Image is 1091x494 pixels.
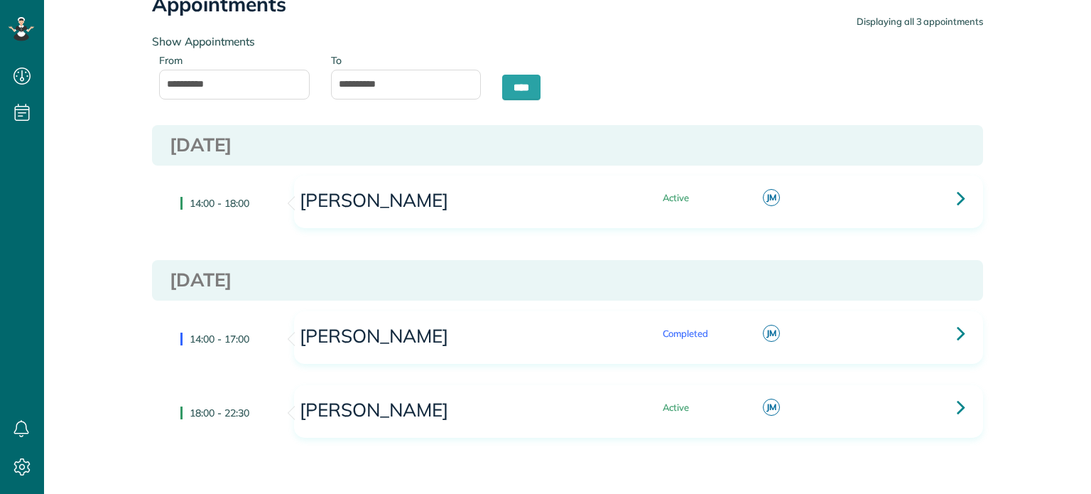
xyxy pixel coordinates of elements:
[763,189,780,206] span: JM
[763,399,780,416] span: JM
[170,135,965,156] h3: [DATE]
[651,329,709,338] span: Completed
[180,333,273,345] h4: 14:00 - 17:00
[159,46,190,73] label: From
[152,36,557,48] h4: Show Appointments
[298,190,612,211] h3: [PERSON_NAME]
[651,193,690,203] span: Active
[857,15,983,28] div: Displaying all 3 appointments
[180,197,273,210] h4: 14:00 - 18:00
[298,326,612,347] h3: [PERSON_NAME]
[170,270,965,291] h3: [DATE]
[331,46,349,73] label: To
[298,400,612,421] h3: [PERSON_NAME]
[763,325,780,342] span: JM
[180,407,273,419] h4: 18:00 - 22:30
[651,403,690,412] span: Active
